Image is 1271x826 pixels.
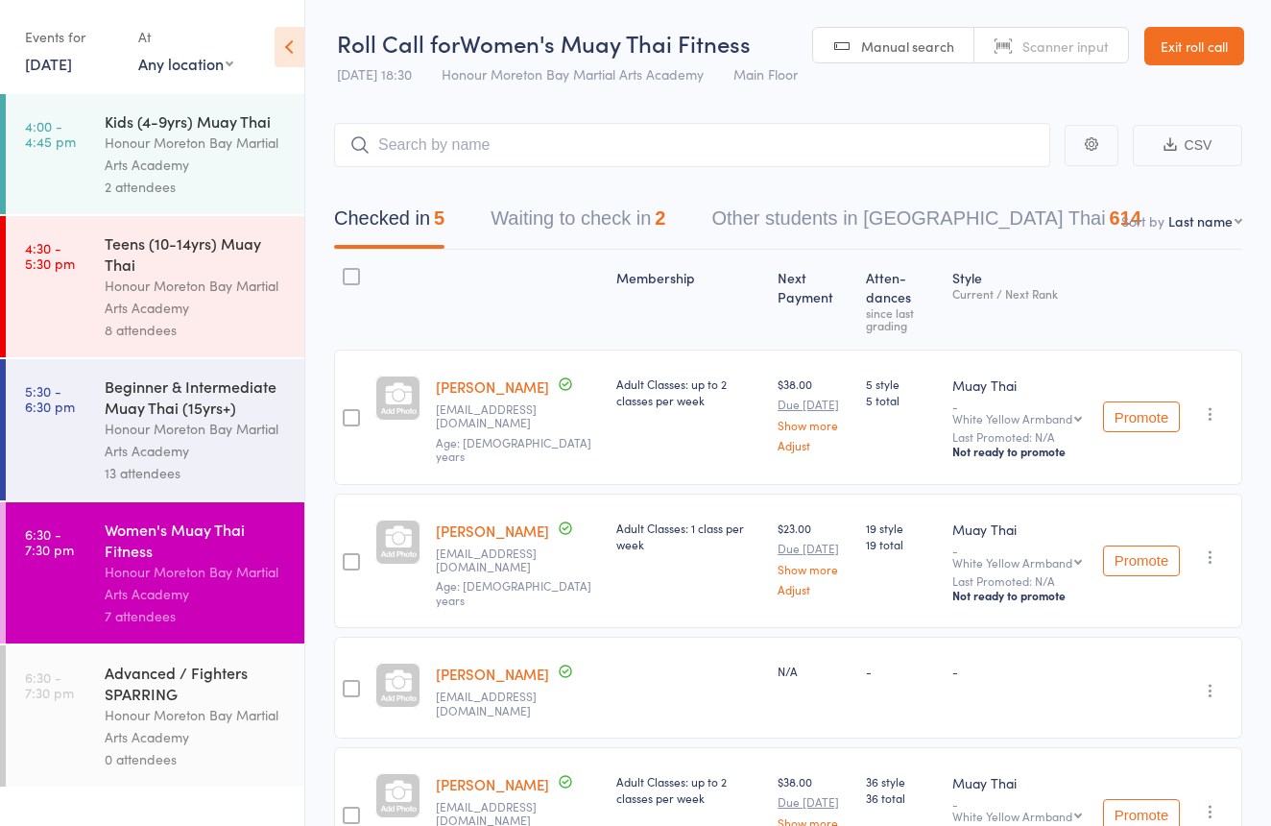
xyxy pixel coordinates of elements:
div: 2 [655,207,665,229]
div: 614 [1110,207,1141,229]
div: Women's Muay Thai Fitness [105,519,288,561]
span: Age: [DEMOGRAPHIC_DATA] years [436,577,591,607]
div: Advanced / Fighters SPARRING [105,662,288,704]
div: Adult Classes: up to 2 classes per week [616,773,762,806]
div: Not ready to promote [952,444,1088,459]
div: Muay Thai [952,376,1088,395]
div: Any location [138,53,233,74]
time: 6:30 - 7:30 pm [25,669,74,700]
div: N/A [778,663,851,679]
small: Pushingupnaysies@gmail.com [436,690,601,717]
span: 19 style [866,520,937,536]
div: Muay Thai [952,773,1088,792]
div: White Yellow Armband [952,810,1072,822]
a: [PERSON_NAME] [436,521,549,541]
time: 6:30 - 7:30 pm [25,526,74,557]
a: 4:30 -5:30 pmTeens (10-14yrs) Muay ThaiHonour Moreton Bay Martial Arts Academy8 attendees [6,216,304,357]
span: [DATE] 18:30 [337,64,412,84]
span: Women's Muay Thai Fitness [460,27,751,59]
div: Events for [25,21,119,53]
span: Age: [DEMOGRAPHIC_DATA] years [436,434,591,464]
button: Promote [1103,401,1180,432]
button: Checked in5 [334,198,444,249]
span: 36 total [866,790,937,806]
div: Atten­dances [858,258,945,341]
div: White Yellow Armband [952,556,1072,569]
time: 5:30 - 6:30 pm [25,383,75,414]
input: Search by name [334,123,1050,167]
a: 6:30 -7:30 pmAdvanced / Fighters SPARRINGHonour Moreton Bay Martial Arts Academy0 attendees [6,645,304,787]
span: 19 total [866,536,937,552]
small: Last Promoted: N/A [952,430,1088,444]
div: Teens (10-14yrs) Muay Thai [105,232,288,275]
div: Muay Thai [952,520,1088,539]
div: 8 attendees [105,319,288,341]
a: Adjust [778,439,851,451]
a: Exit roll call [1144,27,1244,65]
div: 7 attendees [105,605,288,627]
small: Last Promoted: N/A [952,574,1088,588]
a: [PERSON_NAME] [436,377,549,397]
span: 5 total [866,392,937,408]
a: 4:00 -4:45 pmKids (4-9yrs) Muay ThaiHonour Moreton Bay Martial Arts Academy2 attendees [6,94,304,214]
div: - [866,663,937,679]
div: 2 attendees [105,176,288,198]
a: Show more [778,419,851,431]
div: Next Payment [770,258,858,341]
div: Last name [1168,211,1233,231]
span: Main Floor [733,64,798,84]
a: [PERSON_NAME] [436,664,549,684]
div: Honour Moreton Bay Martial Arts Academy [105,561,288,605]
a: Show more [778,563,851,575]
div: Current / Next Rank [952,287,1088,300]
div: Not ready to promote [952,588,1088,603]
div: At [138,21,233,53]
a: 5:30 -6:30 pmBeginner & Intermediate Muay Thai (15yrs+)Honour Moreton Bay Martial Arts Academy13 ... [6,359,304,500]
span: 5 style [866,376,937,392]
div: $23.00 [778,520,851,595]
div: Honour Moreton Bay Martial Arts Academy [105,132,288,176]
div: - [952,400,1088,425]
div: since last grading [866,306,937,331]
div: Honour Moreton Bay Martial Arts Academy [105,418,288,462]
button: CSV [1133,125,1242,166]
a: Adjust [778,583,851,595]
small: jbarborjak@outlook.com [436,402,601,430]
div: - [952,663,1088,679]
div: $38.00 [778,376,851,451]
button: Waiting to check in2 [491,198,665,249]
a: [PERSON_NAME] [436,774,549,794]
small: Clairepblake@gmail.com [436,547,601,574]
span: 36 style [866,773,937,790]
div: Beginner & Intermediate Muay Thai (15yrs+) [105,376,288,418]
div: - [952,797,1088,822]
label: Sort by [1121,211,1164,231]
div: Style [945,258,1095,341]
div: Kids (4-9yrs) Muay Thai [105,110,288,132]
div: 0 attendees [105,748,288,770]
a: 6:30 -7:30 pmWomen's Muay Thai FitnessHonour Moreton Bay Martial Arts Academy7 attendees [6,502,304,644]
div: 5 [434,207,444,229]
button: Other students in [GEOGRAPHIC_DATA] Thai614 [711,198,1141,249]
small: Due [DATE] [778,542,851,555]
time: 4:30 - 5:30 pm [25,240,75,271]
span: Scanner input [1022,36,1109,56]
span: Honour Moreton Bay Martial Arts Academy [442,64,704,84]
div: Honour Moreton Bay Martial Arts Academy [105,275,288,319]
div: Membership [609,258,770,341]
div: Adult Classes: up to 2 classes per week [616,376,762,408]
a: [DATE] [25,53,72,74]
div: Adult Classes: 1 class per week [616,520,762,552]
div: Honour Moreton Bay Martial Arts Academy [105,704,288,748]
small: Due [DATE] [778,795,851,809]
div: 13 attendees [105,462,288,484]
div: - [952,544,1088,569]
span: Manual search [861,36,954,56]
time: 4:00 - 4:45 pm [25,118,76,149]
small: Due [DATE] [778,398,851,411]
button: Promote [1103,546,1180,576]
span: Roll Call for [337,27,460,59]
div: White Yellow Armband [952,412,1072,425]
